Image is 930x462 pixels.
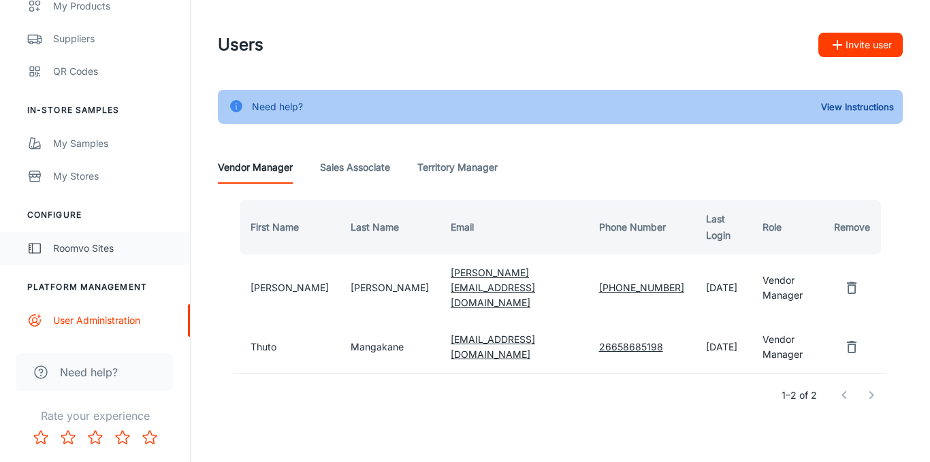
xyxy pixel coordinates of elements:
button: Rate 2 star [54,424,82,451]
div: Roomvo Sites [53,241,176,256]
a: [PERSON_NAME][EMAIL_ADDRESS][DOMAIN_NAME] [451,267,535,308]
td: Vendor Manager [752,321,823,373]
div: My Samples [53,136,176,151]
div: User Administration [53,313,176,328]
a: [EMAIL_ADDRESS][DOMAIN_NAME] [451,333,535,360]
h1: Users [218,33,263,57]
span: Need help? [60,364,118,380]
p: Rate your experience [11,408,179,424]
td: Thuto [234,321,340,373]
td: [DATE] [695,254,752,321]
td: [PERSON_NAME] [234,254,340,321]
td: Mangakane [340,321,440,373]
div: My Stores [53,169,176,184]
a: Vendor Manager [218,151,293,184]
p: 1–2 of 2 [782,388,817,403]
div: QR Codes [53,64,176,79]
button: Rate 4 star [109,424,136,451]
button: Rate 5 star [136,424,163,451]
th: Phone Number [588,200,695,254]
button: Rate 3 star [82,424,109,451]
td: [DATE] [695,321,752,373]
button: Rate 1 star [27,424,54,451]
button: Invite user [818,33,903,57]
div: Suppliers [53,31,176,46]
th: Last Login [695,200,752,254]
th: Role [752,200,823,254]
th: First Name [234,200,340,254]
a: 26658685198 [599,341,663,352]
div: Need help? [252,94,303,120]
button: View Instructions [818,97,897,117]
th: Email [440,200,588,254]
a: [PHONE_NUMBER] [599,282,684,293]
th: Last Name [340,200,440,254]
a: Territory Manager [417,151,498,184]
a: Sales Associate [320,151,390,184]
th: Remove [823,200,886,254]
button: remove user [838,274,865,301]
button: remove user [838,333,865,361]
td: Vendor Manager [752,254,823,321]
td: [PERSON_NAME] [340,254,440,321]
